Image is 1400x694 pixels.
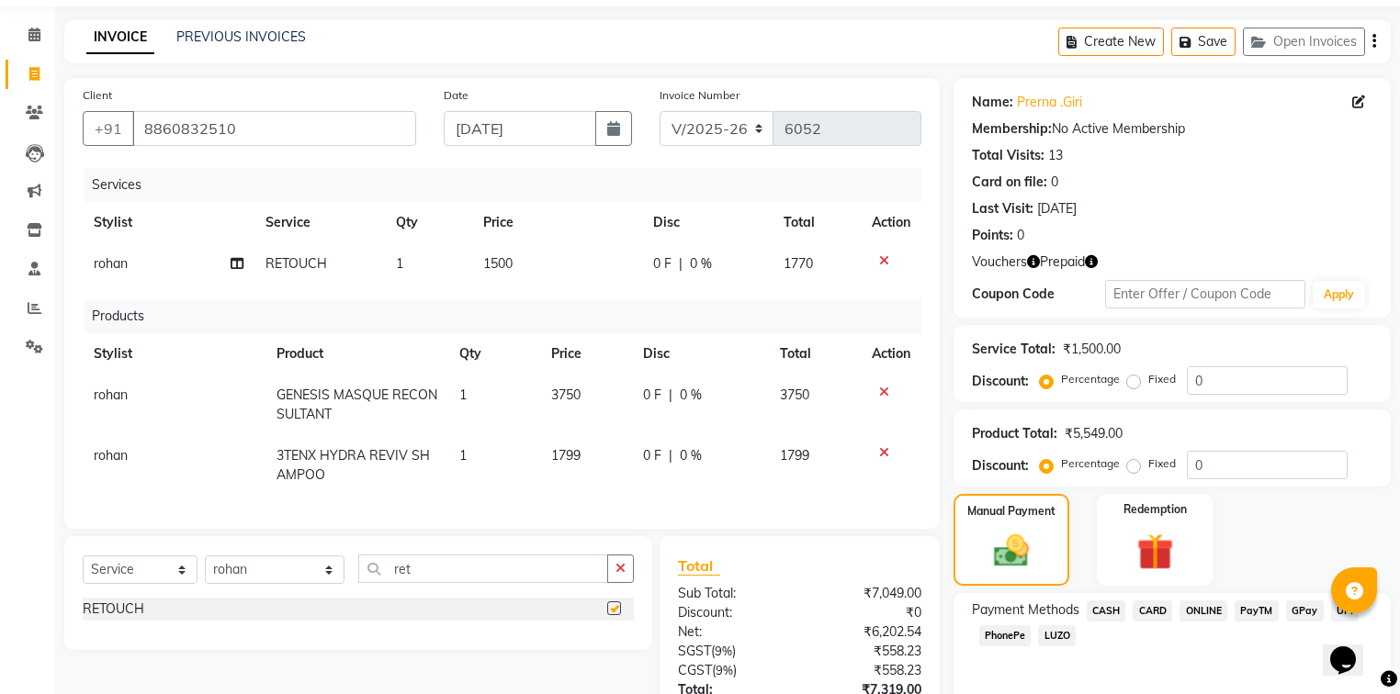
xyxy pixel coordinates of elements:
[483,255,513,272] span: 1500
[799,661,934,680] div: ₹558.23
[972,340,1056,359] div: Service Total:
[94,447,128,464] span: rohan
[265,333,448,375] th: Product
[385,202,472,243] th: Qty
[83,111,134,146] button: +91
[459,386,467,403] span: 1
[799,642,934,661] div: ₹558.23
[972,600,1079,620] span: Payment Methods
[448,333,540,375] th: Qty
[664,642,799,661] div: ( )
[972,226,1013,245] div: Points:
[653,254,672,274] span: 0 F
[277,447,430,483] span: 3TENX HYDRA REVIV SHAMPOO
[94,255,128,272] span: rohan
[83,202,254,243] th: Stylist
[680,386,702,405] span: 0 %
[972,424,1057,443] div: Product Total:
[1243,28,1365,56] button: Open Invoices
[799,622,934,642] div: ₹6,202.54
[769,333,861,375] th: Total
[83,599,144,619] div: RETOUCH
[1148,455,1176,472] label: Fixed
[540,333,632,375] th: Price
[176,28,306,45] a: PREVIOUS INVOICES
[1105,280,1305,308] input: Enter Offer / Coupon Code
[1133,600,1172,621] span: CARD
[1331,600,1360,621] span: UPI
[551,386,581,403] span: 3750
[972,252,1027,272] span: Vouchers
[972,93,1013,112] div: Name:
[1017,226,1024,245] div: 0
[784,255,813,272] span: 1770
[972,199,1033,218] div: Last Visit:
[1286,600,1324,621] span: GPay
[643,386,661,405] span: 0 F
[979,625,1032,646] span: PhonePe
[1063,340,1121,359] div: ₹1,500.00
[83,87,112,104] label: Client
[972,456,1029,476] div: Discount:
[690,254,712,274] span: 0 %
[643,446,661,465] span: 0 F
[1017,93,1082,112] a: Prerna .Giri
[678,556,720,576] span: Total
[972,119,1052,139] div: Membership:
[1087,600,1126,621] span: CASH
[632,333,769,375] th: Disc
[972,173,1047,192] div: Card on file:
[1061,371,1120,387] label: Percentage
[678,643,711,659] span: SGST
[1058,28,1164,56] button: Create New
[715,644,732,658] span: 9%
[472,202,643,243] th: Price
[669,446,672,465] span: |
[1125,529,1185,575] img: _gift.svg
[1038,625,1076,646] span: LUZO
[642,202,772,243] th: Disc
[861,333,921,375] th: Action
[1051,173,1058,192] div: 0
[861,202,921,243] th: Action
[1040,252,1085,272] span: Prepaid
[1065,424,1123,443] div: ₹5,549.00
[396,255,403,272] span: 1
[444,87,469,104] label: Date
[1148,371,1176,387] label: Fixed
[1123,501,1187,518] label: Redemption
[799,584,934,603] div: ₹7,049.00
[972,285,1105,304] div: Coupon Code
[277,386,437,422] span: GENESIS MASQUE RECONSULTANT
[664,622,799,642] div: Net:
[254,202,385,243] th: Service
[664,661,799,680] div: ( )
[972,146,1044,165] div: Total Visits:
[967,503,1056,520] label: Manual Payment
[773,202,861,243] th: Total
[1061,455,1120,472] label: Percentage
[669,386,672,405] span: |
[83,333,265,375] th: Stylist
[972,372,1029,391] div: Discount:
[799,603,934,622] div: ₹0
[1171,28,1236,56] button: Save
[679,254,683,274] span: |
[983,531,1040,571] img: _cash.svg
[132,111,416,146] input: Search by Name/Mobile/Email/Code
[664,584,799,603] div: Sub Total:
[678,662,712,678] span: CGST
[1037,199,1077,218] div: [DATE]
[780,386,809,403] span: 3750
[265,255,327,272] span: RETOUCH
[780,447,809,464] span: 1799
[459,447,467,464] span: 1
[85,168,935,202] div: Services
[1323,621,1382,676] iframe: chat widget
[680,446,702,465] span: 0 %
[358,554,608,583] input: Search or Scan
[1235,600,1279,621] span: PayTM
[85,299,935,333] div: Products
[94,386,128,403] span: rohan
[1180,600,1227,621] span: ONLINE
